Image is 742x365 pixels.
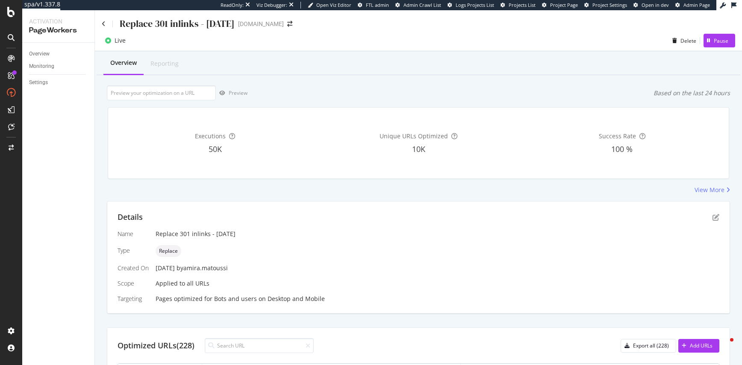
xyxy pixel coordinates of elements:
[29,78,88,87] a: Settings
[205,338,314,353] input: Search URL
[592,2,627,8] span: Project Settings
[156,264,719,272] div: [DATE]
[395,2,441,9] a: Admin Crawl List
[209,144,222,154] span: 50K
[308,2,351,9] a: Open Viz Editor
[675,2,710,9] a: Admin Page
[110,58,137,67] div: Overview
[216,86,247,100] button: Preview
[633,342,669,349] div: Export all (228)
[29,26,88,35] div: PageWorkers
[156,295,719,303] div: Pages optimized for on
[102,21,106,27] a: Click to go back
[690,342,713,349] div: Add URLs
[642,2,669,8] span: Open in dev
[509,2,536,8] span: Projects List
[678,339,719,353] button: Add URLs
[713,214,719,221] div: pen-to-square
[550,2,578,8] span: Project Page
[118,279,149,288] div: Scope
[118,340,194,351] div: Optimized URLs (228)
[633,2,669,9] a: Open in dev
[118,264,149,272] div: Created On
[29,50,50,58] div: Overview
[238,20,284,28] div: [DOMAIN_NAME]
[358,2,389,9] a: FTL admin
[118,230,149,238] div: Name
[256,2,287,9] div: Viz Debugger:
[501,2,536,9] a: Projects List
[268,295,325,303] div: Desktop and Mobile
[680,37,696,44] div: Delete
[29,62,54,71] div: Monitoring
[542,2,578,9] a: Project Page
[621,339,676,353] button: Export all (228)
[599,132,636,140] span: Success Rate
[287,21,292,27] div: arrow-right-arrow-left
[118,230,719,303] div: Applied to all URLs
[195,132,226,140] span: Executions
[380,132,448,140] span: Unique URLs Optimized
[316,2,351,8] span: Open Viz Editor
[156,230,719,238] div: Replace 301 inlinks - [DATE]
[412,144,425,154] span: 10K
[704,34,735,47] button: Pause
[683,2,710,8] span: Admin Page
[221,2,244,9] div: ReadOnly:
[584,2,627,9] a: Project Settings
[448,2,494,9] a: Logs Projects List
[118,295,149,303] div: Targeting
[366,2,389,8] span: FTL admin
[150,59,179,68] div: Reporting
[177,264,228,272] div: by amira.matoussi
[456,2,494,8] span: Logs Projects List
[669,34,696,47] button: Delete
[118,246,149,255] div: Type
[29,50,88,58] a: Overview
[695,186,724,194] div: View More
[107,85,216,100] input: Preview your optimization on a URL
[611,144,633,154] span: 100 %
[29,17,88,26] div: Activation
[713,336,733,356] iframe: Intercom live chat
[229,89,247,96] div: Preview
[214,295,257,303] div: Bots and users
[159,248,178,254] span: Replace
[654,89,730,97] div: Based on the last 24 hours
[403,2,441,8] span: Admin Crawl List
[115,36,126,45] div: Live
[29,62,88,71] a: Monitoring
[120,17,235,30] div: Replace 301 inlinks - [DATE]
[29,78,48,87] div: Settings
[695,186,730,194] a: View More
[714,37,728,44] div: Pause
[156,245,181,257] div: neutral label
[118,212,143,223] div: Details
